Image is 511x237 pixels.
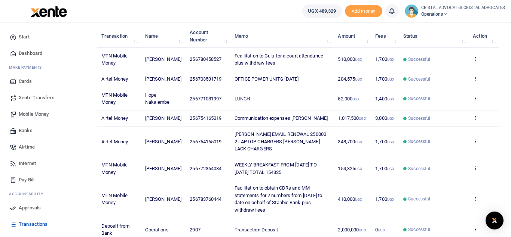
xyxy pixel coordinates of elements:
[338,96,359,102] span: 52,000
[19,221,48,228] span: Transactions
[190,96,221,102] span: 256771081997
[6,73,91,90] a: Cards
[338,196,362,202] span: 410,000
[387,167,394,171] small: UGX
[405,4,418,18] img: profile-user
[408,115,430,122] span: Successful
[408,196,430,202] span: Successful
[355,197,362,202] small: UGX
[13,65,42,70] span: ake Payments
[408,226,430,233] span: Successful
[235,185,322,213] span: Facilitation to obtain CDRs and MM statements for 2 numbers from [DATE] to date on behalf of Stan...
[19,127,33,134] span: Banks
[145,196,181,202] span: [PERSON_NAME]
[145,56,181,62] span: [PERSON_NAME]
[6,62,91,73] li: M
[299,4,345,18] li: Wallet ballance
[308,7,336,15] span: UGX 489,329
[387,116,394,121] small: UGX
[190,166,221,171] span: 256772364034
[235,76,299,82] span: OFFICE POWER UNITS [DATE]
[345,8,382,13] a: Add money
[190,76,221,82] span: 256703531719
[190,56,221,62] span: 256780458527
[101,53,128,66] span: MTN Mobile Money
[345,5,382,18] span: Add money
[19,94,55,102] span: Xente Transfers
[352,97,359,101] small: UGX
[235,131,326,152] span: [PERSON_NAME] EMAIL RENEWAL 250000 2 LAPTOP CHARGERS [PERSON_NAME] LACK CHARGERS
[338,115,366,121] span: 1,017,500
[338,166,362,171] span: 154,325
[30,8,67,14] a: logo-small logo-large logo-large
[15,191,43,197] span: countability
[302,4,342,18] a: UGX 489,329
[387,97,394,101] small: UGX
[375,96,394,102] span: 1,400
[469,25,499,48] th: Action: activate to sort column ascending
[359,228,366,232] small: UGX
[371,25,399,48] th: Fees: activate to sort column ascending
[375,56,394,62] span: 1,700
[190,227,200,233] span: 2907
[408,76,430,82] span: Successful
[19,50,42,57] span: Dashboard
[31,6,67,17] img: logo-large
[408,56,430,63] span: Successful
[6,45,91,62] a: Dashboard
[375,166,394,171] span: 1,700
[6,155,91,172] a: Internet
[378,228,385,232] small: UGX
[355,77,362,81] small: UGX
[186,25,230,48] th: Account Number: activate to sort column ascending
[421,11,505,18] span: Operations
[235,162,317,175] span: WEEKLY BREAKFAST FROM [DATE] TO [DATE] TOTAL 154325
[101,139,128,144] span: Airtel Money
[387,77,394,81] small: UGX
[6,216,91,233] a: Transactions
[486,212,504,230] div: Open Intercom Messenger
[6,200,91,216] a: Approvals
[190,115,221,121] span: 256754165019
[19,110,49,118] span: Mobile Money
[375,196,394,202] span: 1,700
[387,57,394,62] small: UGX
[97,25,141,48] th: Transaction: activate to sort column ascending
[6,188,91,200] li: Ac
[408,165,430,172] span: Successful
[19,204,41,212] span: Approvals
[387,140,394,144] small: UGX
[145,115,181,121] span: [PERSON_NAME]
[338,56,362,62] span: 510,000
[235,115,328,121] span: Communication expenses [PERSON_NAME]
[355,57,362,62] small: UGX
[375,139,394,144] span: 1,700
[359,116,366,121] small: UGX
[355,140,362,144] small: UGX
[6,122,91,139] a: Banks
[355,167,362,171] small: UGX
[235,227,278,233] span: Transaction Deposit
[101,92,128,105] span: MTN Mobile Money
[338,139,362,144] span: 348,700
[375,227,385,233] span: 0
[235,96,250,102] span: LUNCH
[19,143,35,151] span: Airtime
[101,162,128,175] span: MTN Mobile Money
[101,76,128,82] span: Airtel Money
[19,176,34,184] span: Pay Bill
[6,139,91,155] a: Airtime
[408,138,430,145] span: Successful
[190,196,221,202] span: 256783760444
[338,76,362,82] span: 204,575
[145,227,169,233] span: Operations
[145,166,181,171] span: [PERSON_NAME]
[190,139,221,144] span: 256754165019
[101,223,129,236] span: Deposit from Bank
[345,5,382,18] li: Toup your wallet
[6,106,91,122] a: Mobile Money
[421,5,505,11] small: CRISTAL ADVOCATES CRISTAL ADVOCATES
[19,160,36,167] span: Internet
[101,193,128,206] span: MTN Mobile Money
[101,115,128,121] span: Airtel Money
